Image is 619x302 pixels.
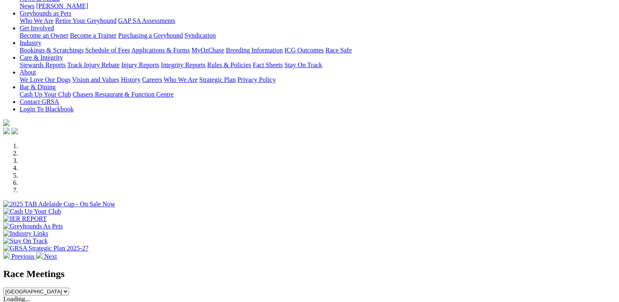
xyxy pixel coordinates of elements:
a: Greyhounds as Pets [20,10,71,17]
a: Track Injury Rebate [67,61,119,68]
img: logo-grsa-white.png [3,119,10,126]
a: Stewards Reports [20,61,65,68]
a: Careers [142,76,162,83]
img: Industry Links [3,230,48,237]
span: Next [44,253,57,260]
a: Previous [3,253,36,260]
a: Applications & Forms [131,47,190,54]
img: twitter.svg [11,128,18,134]
a: Integrity Reports [161,61,205,68]
div: News & Media [20,2,616,10]
a: Syndication [185,32,216,39]
a: Strategic Plan [199,76,236,83]
img: GRSA Strategic Plan 2025-27 [3,245,88,252]
div: Greyhounds as Pets [20,17,616,25]
div: About [20,76,616,83]
a: History [121,76,140,83]
a: We Love Our Dogs [20,76,70,83]
img: Stay On Track [3,237,47,245]
a: [PERSON_NAME] [36,2,88,9]
a: Care & Integrity [20,54,63,61]
a: Vision and Values [72,76,119,83]
a: Who We Are [164,76,198,83]
a: Get Involved [20,25,54,32]
a: Purchasing a Greyhound [118,32,183,39]
a: Retire Your Greyhound [55,17,117,24]
a: Industry [20,39,41,46]
div: Get Involved [20,32,616,39]
h2: Race Meetings [3,268,616,279]
img: 2025 TAB Adelaide Cup - On Sale Now [3,201,115,208]
a: Next [36,253,57,260]
a: Who We Are [20,17,54,24]
img: facebook.svg [3,128,10,134]
img: chevron-left-pager-white.svg [3,252,10,259]
a: Breeding Information [226,47,283,54]
a: Schedule of Fees [85,47,130,54]
a: News [20,2,34,9]
div: Industry [20,47,616,54]
a: Login To Blackbook [20,106,74,113]
a: Bookings & Scratchings [20,47,83,54]
img: Greyhounds As Pets [3,223,63,230]
a: Race Safe [325,47,351,54]
a: Fact Sheets [253,61,283,68]
a: MyOzChase [191,47,224,54]
a: Rules & Policies [207,61,251,68]
a: Chasers Restaurant & Function Centre [72,91,173,98]
a: About [20,69,36,76]
a: Cash Up Your Club [20,91,71,98]
a: GAP SA Assessments [118,17,176,24]
a: Injury Reports [121,61,159,68]
div: Bar & Dining [20,91,616,98]
a: Contact GRSA [20,98,59,105]
img: Cash Up Your Club [3,208,61,215]
a: Stay On Track [284,61,322,68]
img: chevron-right-pager-white.svg [36,252,43,259]
a: Bar & Dining [20,83,56,90]
a: Become a Trainer [70,32,117,39]
img: IER REPORT [3,215,47,223]
a: Become an Owner [20,32,68,39]
a: Privacy Policy [237,76,276,83]
a: ICG Outcomes [284,47,324,54]
span: Previous [11,253,34,260]
div: Care & Integrity [20,61,616,69]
